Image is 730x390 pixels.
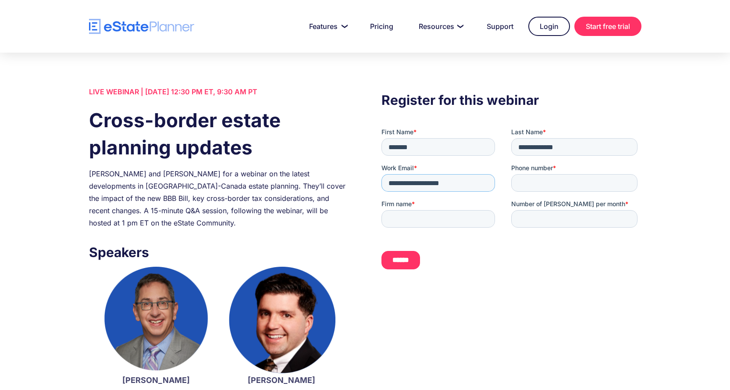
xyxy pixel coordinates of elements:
a: Features [299,18,355,35]
a: Start free trial [574,17,641,36]
h1: Cross-border estate planning updates [89,107,349,161]
strong: [PERSON_NAME] [122,376,190,385]
a: Resources [408,18,472,35]
a: home [89,19,194,34]
a: Support [476,18,524,35]
div: LIVE WEBINAR | [DATE] 12:30 PM ET, 9:30 AM PT [89,86,349,98]
h3: Speakers [89,242,349,262]
strong: [PERSON_NAME] [248,376,315,385]
h3: Register for this webinar [381,90,641,110]
div: [PERSON_NAME] and [PERSON_NAME] for a webinar on the latest developments in [GEOGRAPHIC_DATA]-Can... [89,168,349,229]
a: Login [528,17,570,36]
a: Pricing [360,18,404,35]
iframe: Form 0 [381,128,641,277]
